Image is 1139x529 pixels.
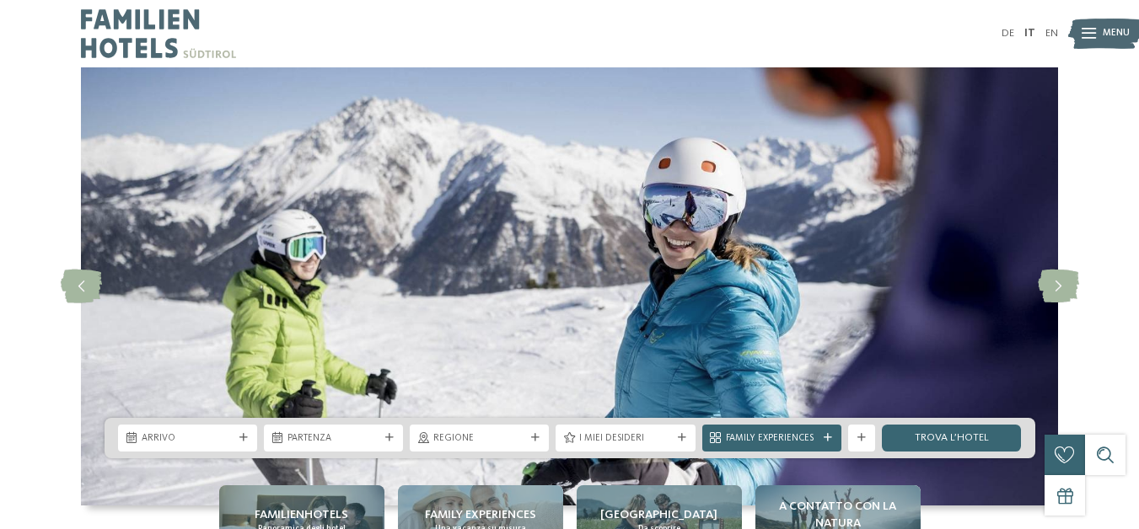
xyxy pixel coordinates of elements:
span: Arrivo [142,432,234,446]
a: DE [1002,28,1014,39]
a: EN [1045,28,1058,39]
span: Family experiences [425,506,536,523]
span: I miei desideri [579,432,671,446]
span: Familienhotels [255,506,348,523]
span: [GEOGRAPHIC_DATA] [600,506,717,523]
span: Menu [1103,27,1130,40]
span: Family Experiences [726,432,818,446]
a: IT [1024,28,1035,39]
img: Hotel sulle piste da sci per bambini: divertimento senza confini [81,67,1058,505]
a: trova l’hotel [882,425,1021,452]
span: Regione [433,432,525,446]
span: Partenza [287,432,379,446]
